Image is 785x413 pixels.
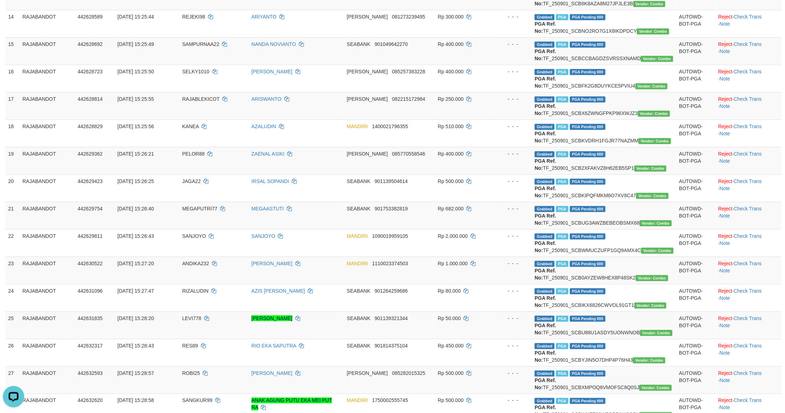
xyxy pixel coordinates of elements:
[118,96,154,102] span: [DATE] 15:25:55
[20,339,75,366] td: RAJABANDOT
[78,370,103,376] span: 442632593
[716,257,781,284] td: · ·
[535,185,556,198] b: PGA Ref. No:
[347,151,388,157] span: [PERSON_NAME]
[118,178,154,184] span: [DATE] 15:26:25
[676,312,716,339] td: AUTOWD-BOT-PGA
[718,398,733,403] a: Reject
[20,147,75,174] td: RAJABANDOT
[182,288,209,294] span: RIZALUDIN
[716,312,781,339] td: · ·
[639,138,671,144] span: Vendor URL: https://secure11.1velocity.biz
[556,124,568,130] span: Marked by adkaldo
[556,69,568,75] span: Marked by adkkusuma
[182,206,218,211] span: MEGAPUTRI77
[438,41,463,47] span: Rp 400.000
[251,398,332,411] a: ANAK AGUNG PUTU EKA MEI PUT RA
[716,366,781,394] td: · ·
[719,377,730,383] a: Note
[734,96,762,102] a: Check Trans
[347,343,370,349] span: SEABANK
[532,65,676,92] td: TF_250901_SCBFK2G8DUYKCE5PVIU4
[182,178,201,184] span: JAGA22
[375,315,408,321] span: Copy 901139321344 to clipboard
[493,123,529,130] div: - - -
[636,275,668,281] span: Vendor URL: https://secure11.1velocity.biz
[182,343,198,349] span: RES89
[719,268,730,273] a: Note
[718,41,733,47] a: Reject
[5,229,20,257] td: 22
[251,151,285,157] a: ZAENAL ASIKI
[535,288,555,294] span: Grabbed
[716,202,781,229] td: · ·
[118,206,154,211] span: [DATE] 15:26:40
[438,14,463,20] span: Rp 300.000
[535,240,556,253] b: PGA Ref. No:
[347,69,388,74] span: [PERSON_NAME]
[676,92,716,120] td: AUTOWD-BOT-PGA
[182,151,205,157] span: PELOR88
[251,343,296,349] a: RIO EKA SAPUTRA
[20,10,75,37] td: RAJABANDOT
[556,261,568,267] span: Marked by adkaldo
[718,261,733,266] a: Reject
[570,124,605,130] span: PGA Pending
[375,178,408,184] span: Copy 901139504614 to clipboard
[734,288,762,294] a: Check Trans
[438,124,463,129] span: Rp 510.000
[734,315,762,321] a: Check Trans
[716,120,781,147] td: · ·
[535,179,555,185] span: Grabbed
[716,37,781,65] td: · ·
[118,41,154,47] span: [DATE] 15:25:49
[676,257,716,284] td: AUTOWD-BOT-PGA
[5,37,20,65] td: 15
[182,261,209,266] span: ANDIKA232
[734,69,762,74] a: Check Trans
[251,14,276,20] a: ARIYANTO
[347,261,368,266] span: MANDIRI
[734,233,762,239] a: Check Trans
[570,179,605,185] span: PGA Pending
[20,312,75,339] td: RAJABANDOT
[532,120,676,147] td: TF_250901_SCBKVDRH1FGJR77NAZMM
[5,10,20,37] td: 14
[633,1,666,7] span: Vendor URL: https://secure11.1velocity.biz
[78,41,103,47] span: 442628692
[78,343,103,349] span: 442632317
[535,213,556,226] b: PGA Ref. No:
[251,261,292,266] a: [PERSON_NAME]
[532,147,676,174] td: TF_250901_SCB2XFAKVZ8H62EB5SP1
[556,96,568,103] span: Marked by adkkusuma
[532,37,676,65] td: TF_250901_SCBCCBAGDZSVRSSXNAMD
[372,233,408,239] span: Copy 1090019959105 to clipboard
[718,14,733,20] a: Reject
[392,151,425,157] span: Copy 085770558546 to clipboard
[251,69,292,74] a: [PERSON_NAME]
[535,377,556,390] b: PGA Ref. No:
[118,288,154,294] span: [DATE] 15:27:47
[532,312,676,339] td: TF_250901_SCBU88U1ASDY5UONWNOB
[347,124,368,129] span: MANDIRI
[676,120,716,147] td: AUTOWD-BOT-PGA
[347,370,388,376] span: [PERSON_NAME]
[5,257,20,284] td: 23
[636,193,669,199] span: Vendor URL: https://secure11.1velocity.biz
[556,42,568,48] span: Marked by adkmeralda
[676,202,716,229] td: AUTOWD-BOT-PGA
[251,315,292,321] a: [PERSON_NAME]
[20,366,75,394] td: RAJABANDOT
[676,37,716,65] td: AUTOWD-BOT-PGA
[718,315,733,321] a: Reject
[535,206,555,212] span: Grabbed
[719,213,730,219] a: Note
[719,323,730,328] a: Note
[535,69,555,75] span: Grabbed
[251,178,289,184] a: IRSAL SOPANDI
[535,48,556,61] b: PGA Ref. No:
[20,202,75,229] td: RAJABANDOT
[532,284,676,312] td: TF_250901_SCBIKX6826CWVOL91GT1
[676,65,716,92] td: AUTOWD-BOT-PGA
[20,229,75,257] td: RAJABANDOT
